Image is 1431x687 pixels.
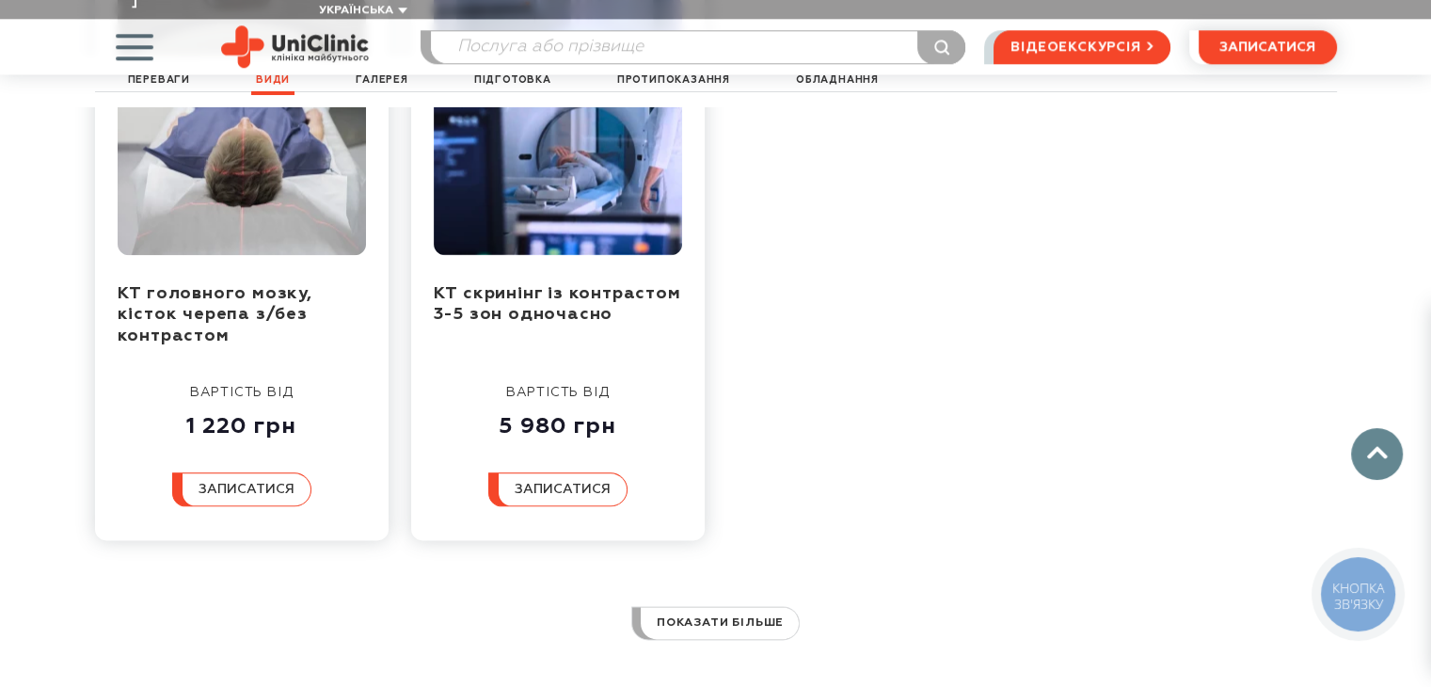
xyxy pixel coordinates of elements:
[1219,40,1315,54] span: записатися
[172,401,311,440] div: 1 220 грн
[488,472,628,506] button: записатися
[199,483,294,496] span: записатися
[190,386,294,399] span: вартість від
[1332,579,1384,613] span: КНОПКА ЗВ'ЯЗКУ
[123,70,195,91] a: Переваги
[431,31,965,63] input: Послуга або прізвище
[172,472,311,506] button: записатися
[791,70,883,91] a: Обладнання
[221,25,369,68] img: Uniclinic
[314,4,407,18] button: Українська
[612,70,735,91] a: Протипоказання
[118,285,312,344] a: КТ головного мозку, кісток черепа з/без контрастом
[319,5,393,16] span: Українська
[434,285,681,324] a: КТ скринінг із контрастом 3-5 зон одночасно
[251,70,294,91] a: Види
[351,70,413,91] a: Галерея
[1010,31,1140,63] span: відеоекскурсія
[469,70,556,91] a: Підготовка
[994,30,1169,64] a: відеоекскурсія
[488,401,628,440] div: 5 980 грн
[1199,30,1337,64] button: записатися
[631,606,800,640] a: показати більше
[506,386,610,399] span: вартість від
[515,483,611,496] span: записатися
